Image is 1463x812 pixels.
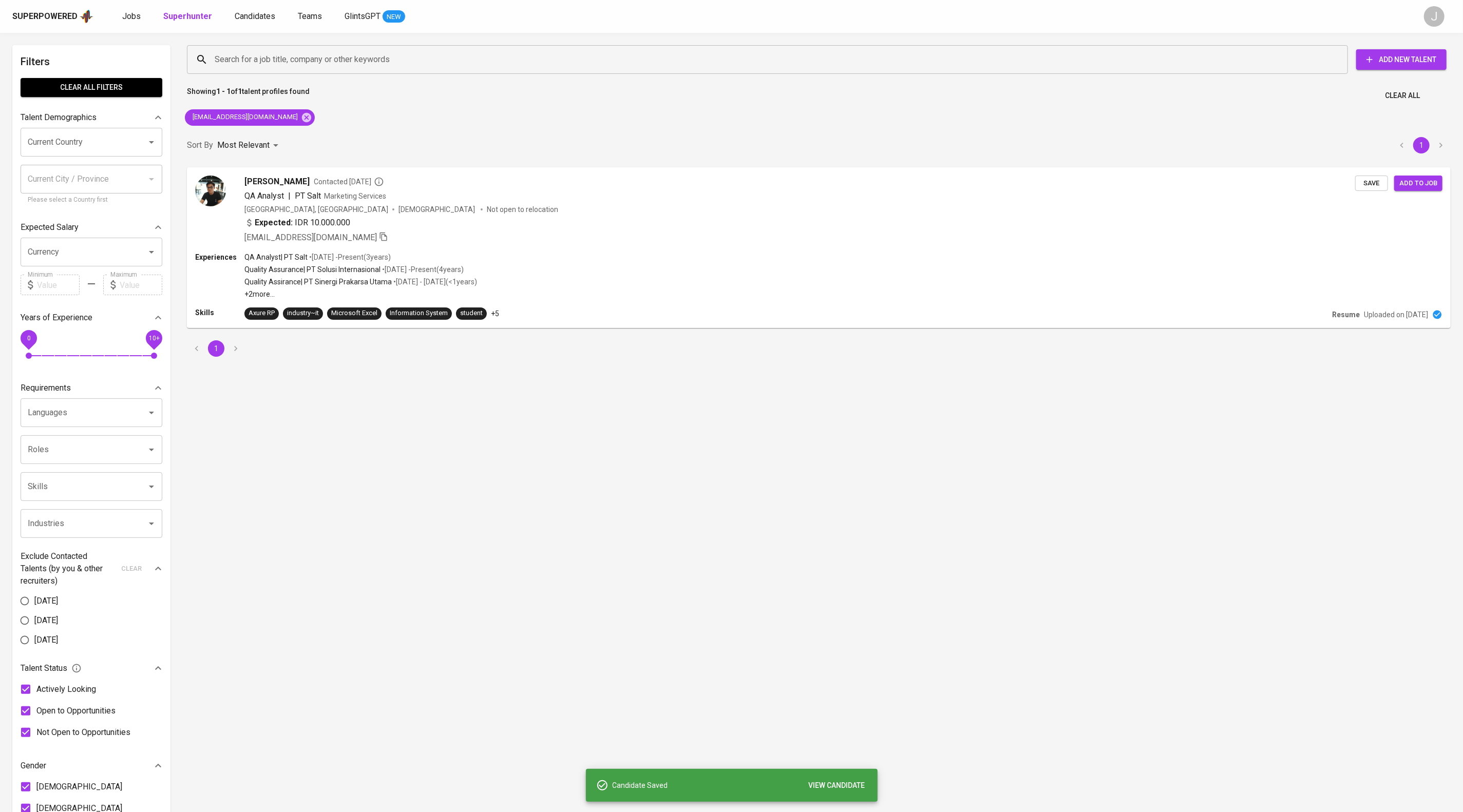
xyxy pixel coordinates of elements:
[122,11,141,21] span: Jobs
[235,10,277,23] a: Candidates
[491,308,499,319] p: +5
[187,340,245,357] nav: pagination navigation
[249,308,275,318] div: Axure RP
[144,405,159,420] button: Open
[244,204,388,215] div: [GEOGRAPHIC_DATA], [GEOGRAPHIC_DATA]
[216,87,231,95] b: 1 - 1
[809,779,865,792] span: VIEW CANDIDATE
[345,11,381,21] span: GlintsGPT
[390,308,448,318] div: Information System
[21,658,162,679] div: Talent Status
[295,191,321,201] span: PT Salt
[1413,137,1430,153] button: page 1
[1360,178,1383,189] span: Save
[1385,89,1420,102] span: Clear All
[163,11,212,21] b: Superhunter
[1399,178,1437,189] span: Add to job
[244,277,392,287] p: Quality Assirance | PT Sinergi Prakarsa Utama
[21,756,162,776] div: Gender
[144,245,159,259] button: Open
[36,726,130,739] span: Not Open to Opportunities
[21,312,92,324] p: Years of Experience
[21,550,115,587] p: Exclude Contacted Talents (by you & other recruiters)
[12,11,78,23] div: Superpowered
[298,11,322,21] span: Teams
[217,139,270,151] p: Most Relevant
[21,78,162,97] button: Clear All filters
[255,217,293,229] b: Expected:
[460,308,483,318] div: student
[1424,6,1445,27] div: J
[120,275,162,295] input: Value
[185,112,304,122] span: [EMAIL_ADDRESS][DOMAIN_NAME]
[36,781,122,793] span: [DEMOGRAPHIC_DATA]
[27,335,30,342] span: 0
[122,10,143,23] a: Jobs
[208,340,224,357] button: page 1
[244,289,477,299] p: +2 more ...
[383,12,405,22] span: NEW
[235,11,275,21] span: Candidates
[187,167,1451,328] a: [PERSON_NAME]Contacted [DATE]QA Analyst|PT SaltMarketing Services[GEOGRAPHIC_DATA], [GEOGRAPHIC_D...
[1394,176,1442,191] button: Add to job
[1356,49,1447,70] button: Add New Talent
[1381,86,1424,105] button: Clear All
[29,81,154,94] span: Clear All filters
[144,135,159,149] button: Open
[244,252,308,262] p: QA Analyst | PT Salt
[487,204,558,215] p: Not open to relocation
[1355,176,1388,191] button: Save
[392,277,477,287] p: • [DATE] - [DATE] ( <1 years )
[374,177,384,187] svg: By Batam recruiter
[21,382,71,394] p: Requirements
[21,378,162,398] div: Requirements
[36,705,116,717] span: Open to Opportunities
[238,87,242,95] b: 1
[80,9,93,24] img: app logo
[21,221,79,234] p: Expected Salary
[21,760,46,772] p: Gender
[37,275,80,295] input: Value
[217,136,282,155] div: Most Relevant
[805,776,869,795] button: VIEW CANDIDATE
[21,662,82,674] span: Talent Status
[244,217,350,229] div: IDR 10.000.000
[314,177,384,187] span: Contacted [DATE]
[148,335,159,342] span: 10+
[21,53,162,70] h6: Filters
[185,109,315,126] div: [EMAIL_ADDRESS][DOMAIN_NAME]
[195,252,244,262] p: Experiences
[34,595,58,607] span: [DATE]
[345,10,405,23] a: GlintsGPT NEW
[244,176,310,188] span: [PERSON_NAME]
[34,634,58,646] span: [DATE]
[21,111,97,124] p: Talent Demographics
[288,190,291,202] span: |
[244,264,381,275] p: Quality Assurance | PT Solusi Internasional
[244,191,284,201] span: QA Analyst
[398,204,477,215] span: [DEMOGRAPHIC_DATA]
[187,139,213,151] p: Sort By
[331,308,377,318] div: Microsoft Excel
[144,442,159,457] button: Open
[308,252,391,262] p: • [DATE] - Present ( 3 years )
[195,176,226,206] img: 7570fd55762406385fce5766c86dff43.jpg
[21,217,162,238] div: Expected Salary
[12,9,93,24] a: Superpoweredapp logo
[36,683,96,695] span: Actively Looking
[298,10,324,23] a: Teams
[28,195,155,205] p: Please select a Country first
[381,264,464,275] p: • [DATE] - Present ( 4 years )
[1332,310,1360,320] p: Resume
[21,550,162,587] div: Exclude Contacted Talents (by you & other recruiters)clear
[195,307,244,318] p: Skills
[244,233,377,242] span: [EMAIL_ADDRESS][DOMAIN_NAME]
[21,307,162,328] div: Years of Experience
[163,10,214,23] a: Superhunter
[1392,137,1451,153] nav: pagination navigation
[144,479,159,494] button: Open
[144,516,159,531] button: Open
[1364,53,1438,66] span: Add New Talent
[1364,310,1428,320] p: Uploaded on [DATE]
[34,614,58,627] span: [DATE]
